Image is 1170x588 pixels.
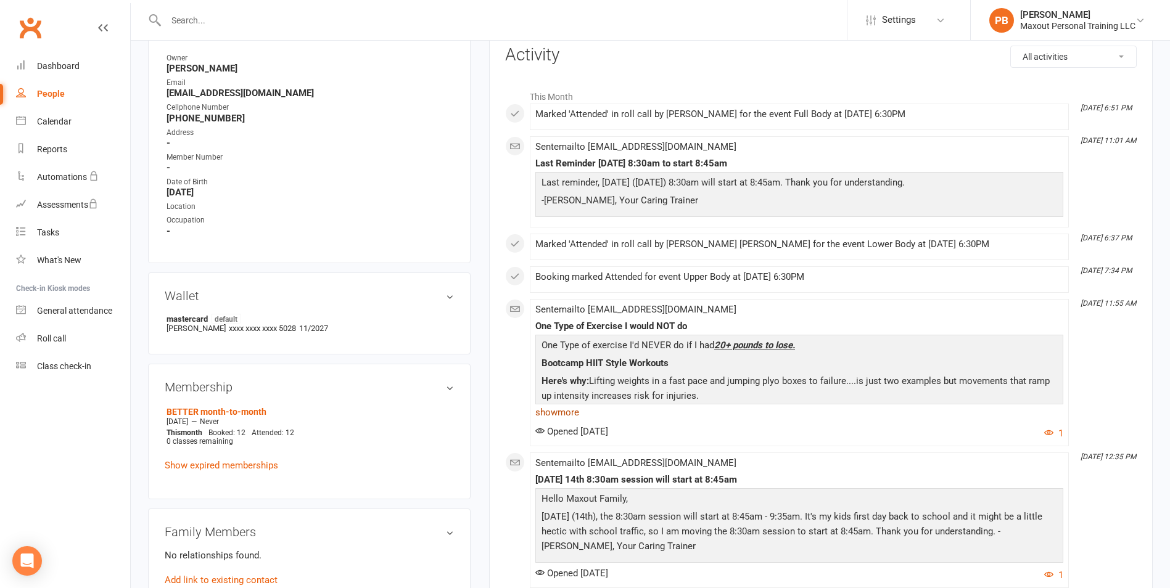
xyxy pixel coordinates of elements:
[16,325,130,353] a: Roll call
[167,407,266,417] a: BETTER month-to-month
[167,437,233,446] span: 0 classes remaining
[535,404,1063,421] a: show more
[208,428,245,437] span: Booked: 12
[165,380,454,394] h3: Membership
[37,116,72,126] div: Calendar
[535,426,608,437] span: Opened [DATE]
[535,457,736,468] span: Sent email to [EMAIL_ADDRESS][DOMAIN_NAME]
[167,102,454,113] div: Cellphone Number
[1044,568,1063,582] button: 1
[37,255,81,265] div: What's New
[163,417,454,427] div: —
[16,219,130,247] a: Tasks
[16,80,130,108] a: People
[535,158,1063,169] div: Last Reminder [DATE] 8:30am to start 8:45am
[167,52,454,64] div: Owner
[1044,426,1063,441] button: 1
[535,475,1063,485] div: [DATE] 14th 8:30am session will start at 8:45am
[37,144,67,154] div: Reports
[167,214,454,226] div: Occupation
[37,333,66,343] div: Roll call
[37,361,91,371] div: Class check-in
[542,357,669,369] span: Bootcamp HIIT Style Workouts
[167,127,454,139] div: Address
[538,374,1060,406] p: Lifting weights in a fast pace and jumping plyo boxes to failure....is just two examples but move...
[16,136,130,163] a: Reports
[16,52,130,80] a: Dashboard
[167,162,454,173] strong: -
[12,546,42,576] div: Open Intercom Messenger
[505,46,1137,65] h3: Activity
[538,491,1060,509] p: Hello Maxout Family,
[165,460,278,471] a: Show expired memberships
[1081,299,1136,308] i: [DATE] 11:55 AM
[505,84,1137,104] li: This Month
[167,77,454,89] div: Email
[167,63,454,74] strong: [PERSON_NAME]
[37,306,112,316] div: General attendance
[165,25,454,43] h3: Contact information
[1081,104,1132,112] i: [DATE] 6:51 PM
[16,191,130,219] a: Assessments
[167,137,454,149] strong: -
[535,304,736,315] span: Sent email to [EMAIL_ADDRESS][DOMAIN_NAME]
[16,297,130,325] a: General attendance kiosk mode
[37,89,65,99] div: People
[538,175,1060,193] p: Last reminder, [DATE] ([DATE]) 8:30am will start at 8:45am. Thank you for understanding.
[535,239,1063,250] div: Marked 'Attended' in roll call by [PERSON_NAME] [PERSON_NAME] for the event Lower Body at [DATE] ...
[535,568,608,579] span: Opened [DATE]
[163,428,205,437] div: month
[37,172,87,182] div: Automations
[167,201,454,213] div: Location
[1081,234,1132,242] i: [DATE] 6:37 PM
[989,8,1014,33] div: PB
[882,6,916,34] span: Settings
[167,417,188,426] span: [DATE]
[165,573,278,587] a: Add link to existing contact
[229,324,296,333] span: xxxx xxxx xxxx 5028
[714,340,795,351] span: 20+ pounds to lose.
[167,187,454,198] strong: [DATE]
[167,88,454,99] strong: [EMAIL_ADDRESS][DOMAIN_NAME]
[167,226,454,237] strong: -
[167,152,454,163] div: Member Number
[1081,452,1136,461] i: [DATE] 12:35 PM
[1020,9,1135,20] div: [PERSON_NAME]
[535,321,1063,332] div: One Type of Exercise I would NOT do
[299,324,328,333] span: 11/2027
[167,428,181,437] span: This
[535,272,1063,282] div: Booking marked Attended for event Upper Body at [DATE] 6:30PM
[252,428,294,437] span: Attended: 12
[167,176,454,188] div: Date of Birth
[16,247,130,274] a: What's New
[165,312,454,335] li: [PERSON_NAME]
[538,509,1060,557] p: [DATE] (14th), the 8:30am session will start at 8:45am - 9:35am. It's my kids first day back to s...
[200,417,219,426] span: Never
[16,353,130,380] a: Class kiosk mode
[37,227,59,237] div: Tasks
[538,338,1060,356] p: One Type of exercise I'd NEVER do if I had
[165,289,454,303] h3: Wallet
[37,200,98,210] div: Assessments
[535,109,1063,120] div: Marked 'Attended' in roll call by [PERSON_NAME] for the event Full Body at [DATE] 6:30PM
[535,141,736,152] span: Sent email to [EMAIL_ADDRESS][DOMAIN_NAME]
[167,314,448,324] strong: mastercard
[167,113,454,124] strong: [PHONE_NUMBER]
[165,525,454,539] h3: Family Members
[162,12,847,29] input: Search...
[542,375,589,386] span: Here's why:
[538,193,1060,211] p: -[PERSON_NAME], Your Caring Trainer
[15,12,46,43] a: Clubworx
[1081,136,1136,145] i: [DATE] 11:01 AM
[37,61,80,71] div: Dashboard
[16,163,130,191] a: Automations
[165,548,454,563] p: No relationships found.
[1020,20,1135,31] div: Maxout Personal Training LLC
[211,314,241,324] span: default
[1081,266,1132,275] i: [DATE] 7:34 PM
[16,108,130,136] a: Calendar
